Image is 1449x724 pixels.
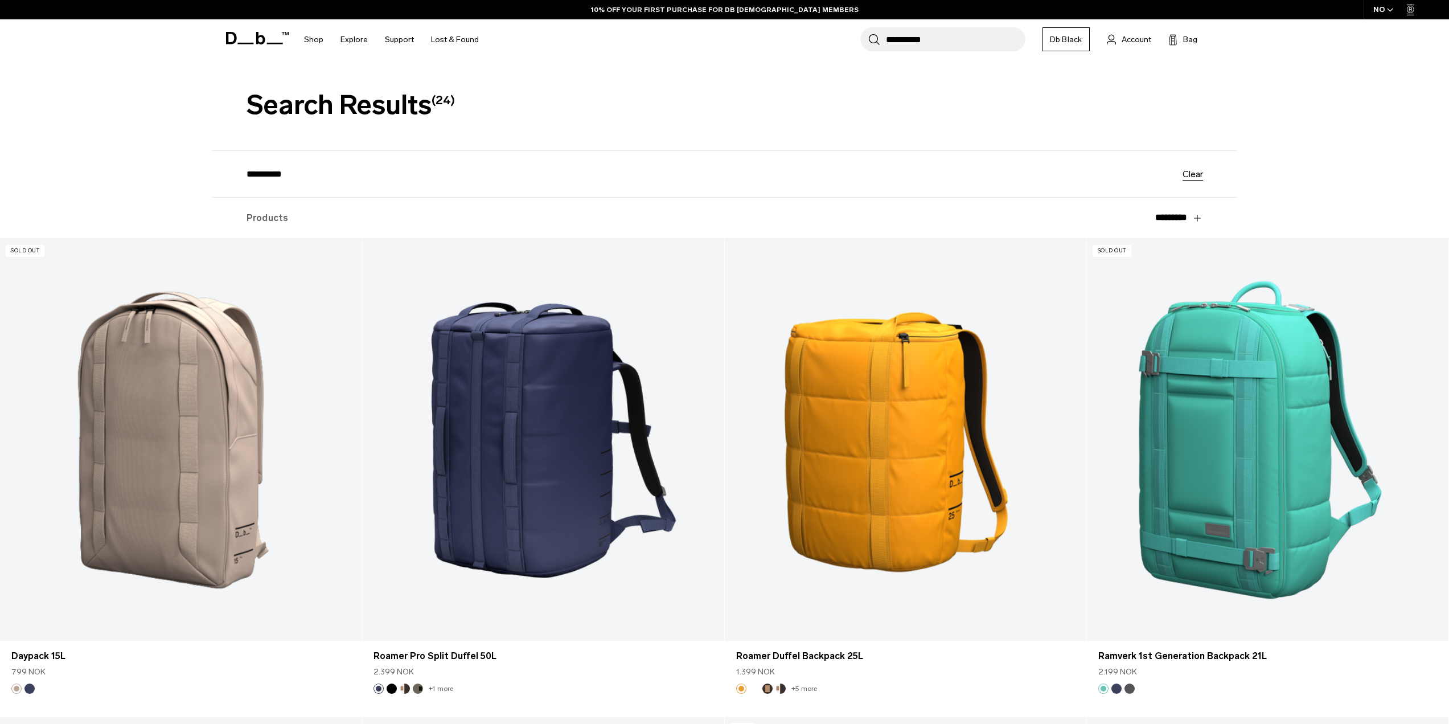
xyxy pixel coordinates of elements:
[736,684,746,694] button: Parhelion Orange
[749,684,760,694] button: White Out
[1183,169,1203,178] button: Clear
[362,239,724,641] a: Roamer Pro Split Duffel 50L
[11,684,22,694] button: Fogbow Beige
[736,649,1075,663] a: Roamer Duffel Backpack 25L
[736,666,775,678] span: 1.399 NOK
[373,649,712,663] a: Roamer Pro Split Duffel 50L
[1087,239,1448,641] a: Ramverk 1st Generation Backpack 21L
[6,245,44,257] p: Sold Out
[1124,684,1135,694] button: Gneiss
[413,684,423,694] button: Forest Green
[1107,32,1151,46] a: Account
[247,198,289,239] label: Products
[1122,34,1151,46] span: Account
[775,684,786,694] button: Cappuccino
[429,685,453,693] a: +1 more
[385,19,414,60] a: Support
[432,93,455,107] span: (24)
[387,684,397,694] button: Black Out
[24,684,35,694] button: Blue Hour
[373,684,384,694] button: Blue Hour
[1093,245,1131,257] p: Sold Out
[1183,34,1197,46] span: Bag
[373,666,414,678] span: 2.399 NOK
[1168,32,1197,46] button: Bag
[1111,684,1122,694] button: Blue Hour
[1042,27,1090,51] a: Db Black
[431,19,479,60] a: Lost & Found
[247,89,455,121] span: Search Results
[11,649,350,663] a: Daypack 15L
[762,684,773,694] button: Espresso
[295,19,487,60] nav: Main Navigation
[591,5,859,15] a: 10% OFF YOUR FIRST PURCHASE FOR DB [DEMOGRAPHIC_DATA] MEMBERS
[1098,684,1109,694] button: Glacier Green
[11,666,46,678] span: 799 NOK
[400,684,410,694] button: Cappuccino
[1098,666,1137,678] span: 2.199 NOK
[340,19,368,60] a: Explore
[725,239,1086,641] a: Roamer Duffel Backpack 25L
[304,19,323,60] a: Shop
[1098,649,1437,663] a: Ramverk 1st Generation Backpack 21L
[791,685,817,693] a: +5 more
